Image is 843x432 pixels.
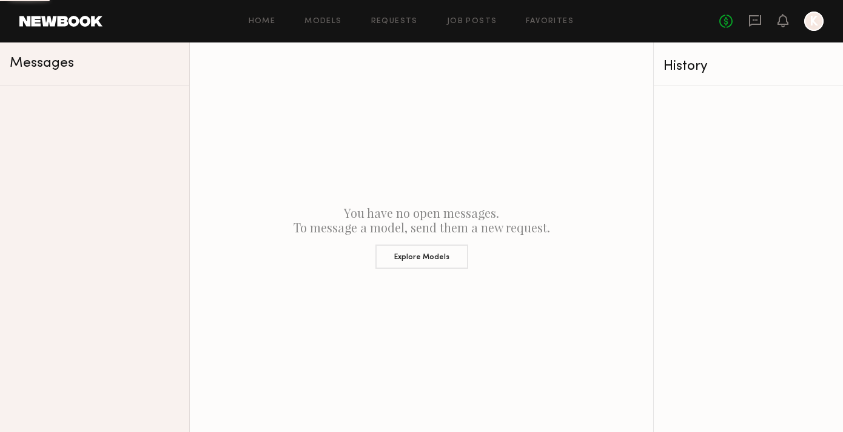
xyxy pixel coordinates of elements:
[190,42,653,432] div: You have no open messages. To message a model, send them a new request.
[375,245,468,269] button: Explore Models
[249,18,276,25] a: Home
[304,18,341,25] a: Models
[804,12,824,31] a: K
[447,18,497,25] a: Job Posts
[371,18,418,25] a: Requests
[526,18,574,25] a: Favorites
[10,56,74,70] span: Messages
[200,235,643,269] a: Explore Models
[663,59,833,73] div: History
